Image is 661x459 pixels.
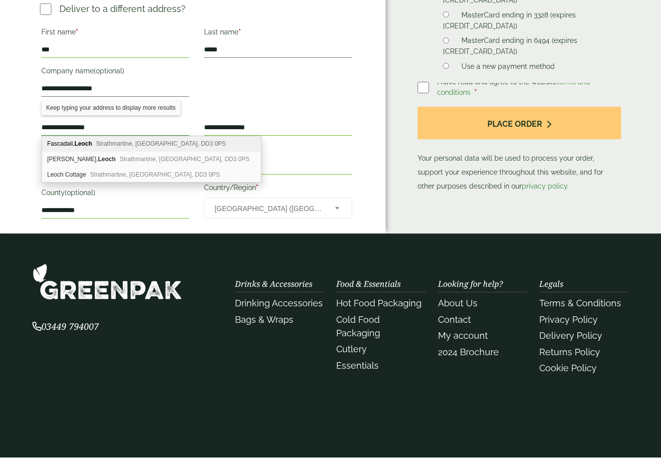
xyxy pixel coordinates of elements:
[204,181,352,198] label: Country/Region
[235,298,323,308] a: Drinking Accessories
[336,360,379,371] a: Essentials
[438,347,499,357] a: 2024 Brochure
[41,100,181,115] div: Keep typing your address to display more results
[539,347,600,357] a: Returns Policy
[42,167,261,182] div: Leoch Cottage
[204,142,352,159] label: Postcode
[336,344,367,354] a: Cutlery
[32,322,99,332] a: 03449 794007
[256,184,258,192] abbr: required
[204,198,352,219] span: Country/Region
[42,152,261,167] div: Craigard, Leoch
[438,298,477,308] a: About Us
[539,330,602,341] a: Delivery Policy
[235,314,293,325] a: Bags & Wraps
[238,28,241,36] abbr: required
[539,298,621,308] a: Terms & Conditions
[443,36,577,58] label: MasterCard ending in 6494 (expires [CREDIT_CARD_DATA])
[96,140,226,147] span: Strathmartine, [GEOGRAPHIC_DATA], DD3 0PS
[204,25,352,42] label: Last name
[90,171,220,178] span: Strathmartine, [GEOGRAPHIC_DATA], DD3 0PS
[94,67,124,75] span: (optional)
[418,107,622,139] button: Place order
[336,298,422,308] a: Hot Food Packaging
[438,314,471,325] a: Contact
[41,25,190,42] label: First name
[215,198,322,219] span: United Kingdom (UK)
[76,28,78,36] abbr: required
[74,140,92,147] b: Leoch
[32,320,99,332] span: 03449 794007
[65,189,95,197] span: (optional)
[457,62,559,73] label: Use a new payment method
[32,263,182,300] img: GreenPak Supplies
[336,314,380,338] a: Cold Food Packaging
[59,2,186,15] p: Deliver to a different address?
[41,64,190,81] label: Company name
[443,11,576,33] label: MasterCard ending in 3328 (expires [CREDIT_CARD_DATA])
[41,186,190,203] label: County
[98,156,116,163] b: Leoch
[438,330,488,341] a: My account
[418,107,622,193] p: Your personal data will be used to process your order, support your experience throughout this we...
[539,363,597,373] a: Cookie Policy
[522,182,567,190] a: privacy policy
[120,156,249,163] span: Strathmartine, [GEOGRAPHIC_DATA], DD3 0PS
[539,314,598,325] a: Privacy Policy
[42,136,261,152] div: Fascadail, Leoch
